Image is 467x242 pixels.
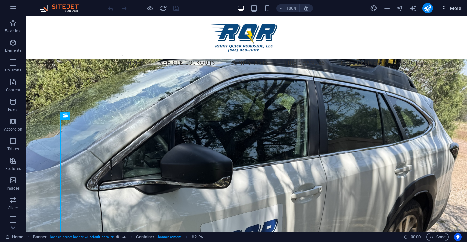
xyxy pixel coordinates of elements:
span: . banner-content [157,233,181,241]
button: Usercentrics [454,233,462,241]
i: Reload page [159,5,167,12]
p: Boxes [8,107,19,112]
p: Tables [7,146,19,151]
nav: breadcrumb [33,233,203,241]
i: AI Writer [409,5,417,12]
i: This element contains a background [122,235,126,239]
p: Slider [8,205,18,211]
p: Accordion [4,127,22,132]
button: design [370,4,378,12]
button: navigator [396,4,404,12]
button: text_generator [409,4,417,12]
button: Click here to leave preview mode and continue editing [146,4,154,12]
span: Code [429,233,446,241]
h6: Session time [404,233,421,241]
i: Design (Ctrl+Alt+Y) [370,5,377,12]
a: Click to cancel selection. Double-click to open Pages [5,233,23,241]
span: . banner .preset-banner-v3-default .parallax [49,233,114,241]
p: Content [6,87,20,92]
span: 00 00 [411,233,421,241]
span: : [415,234,416,239]
span: Click to select. Double-click to edit [192,233,197,241]
i: Pages (Ctrl+Alt+S) [383,5,391,12]
h6: 100% [286,4,297,12]
p: Favorites [5,28,21,33]
p: Features [5,166,21,171]
span: More [441,5,461,11]
p: Elements [5,48,22,53]
button: 100% [276,4,300,12]
button: More [438,3,464,13]
img: Editor Logo [38,4,87,12]
p: Columns [5,68,21,73]
button: publish [422,3,433,13]
p: Images [7,186,20,191]
i: On resize automatically adjust zoom level to fit chosen device. [303,5,309,11]
span: Click to select. Double-click to edit [136,233,154,241]
i: Publish [424,5,431,12]
button: Code [426,233,449,241]
i: This element is a customizable preset [116,235,119,239]
i: This element is linked [199,235,203,239]
span: Click to select. Double-click to edit [33,233,47,241]
button: reload [159,4,167,12]
button: pages [383,4,391,12]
